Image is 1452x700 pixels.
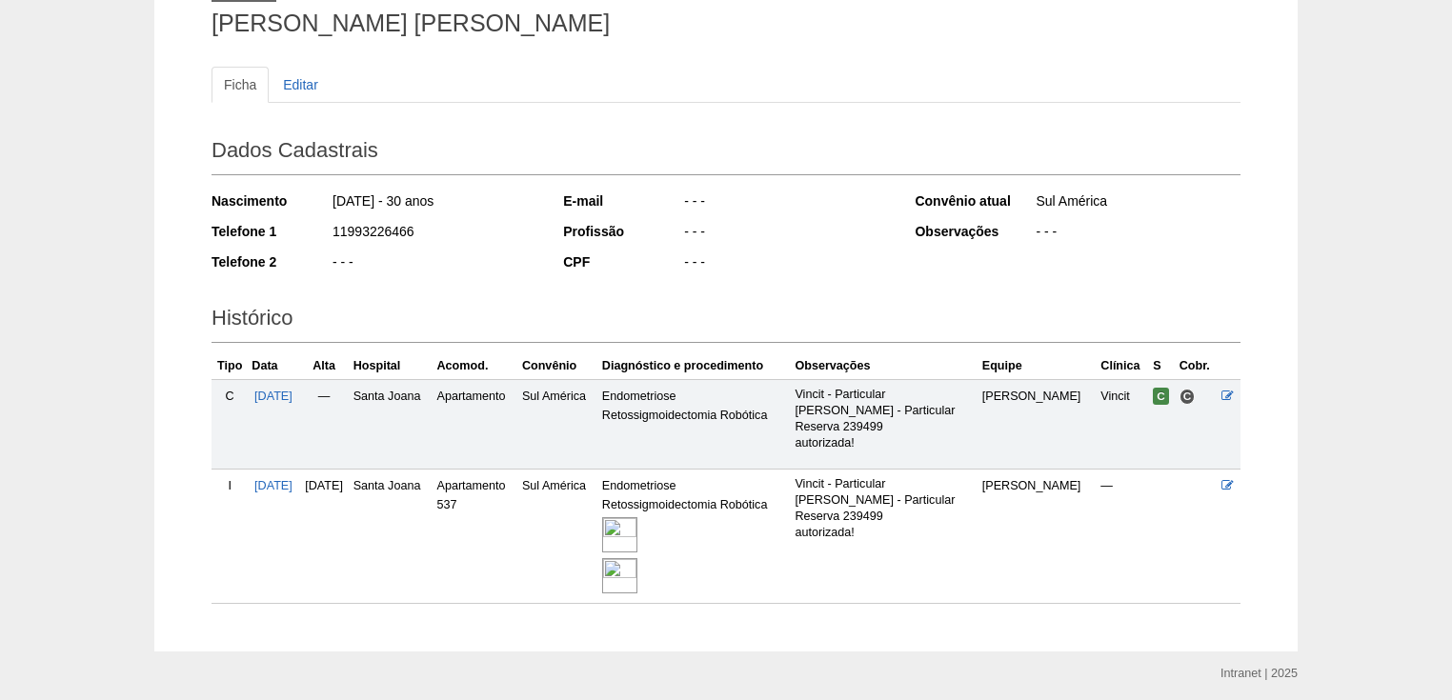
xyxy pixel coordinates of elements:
[518,352,598,380] th: Convênio
[350,352,434,380] th: Hospital
[212,67,269,103] a: Ficha
[1176,352,1219,380] th: Cobr.
[331,222,537,246] div: 11993226466
[248,352,298,380] th: Data
[215,387,244,406] div: C
[212,352,248,380] th: Tipo
[563,252,682,271] div: CPF
[1153,388,1169,405] span: Confirmada
[518,379,598,469] td: Sul América
[1097,352,1149,380] th: Clínica
[682,222,889,246] div: - - -
[212,131,1240,175] h2: Dados Cadastrais
[1097,470,1149,604] td: —
[791,352,978,380] th: Observações
[350,470,434,604] td: Santa Joana
[1097,379,1149,469] td: Vincit
[254,479,292,492] a: [DATE]
[254,390,292,403] a: [DATE]
[978,379,1098,469] td: [PERSON_NAME]
[212,299,1240,343] h2: Histórico
[598,379,792,469] td: Endometriose Retossigmoidectomia Robótica
[212,11,1240,35] h1: [PERSON_NAME] [PERSON_NAME]
[434,352,518,380] th: Acomod.
[563,191,682,210] div: E-mail
[1034,191,1240,215] div: Sul América
[212,191,331,210] div: Nascimento
[299,352,350,380] th: Alta
[978,470,1098,604] td: [PERSON_NAME]
[434,470,518,604] td: Apartamento 537
[795,387,974,451] p: Vincit - Particular [PERSON_NAME] - Particular Reserva 239499 autorizada!
[682,252,889,276] div: - - -
[1149,352,1175,380] th: S
[215,476,244,495] div: I
[212,222,331,241] div: Telefone 1
[978,352,1098,380] th: Equipe
[350,379,434,469] td: Santa Joana
[518,470,598,604] td: Sul América
[598,352,792,380] th: Diagnóstico e procedimento
[915,191,1034,210] div: Convênio atual
[434,379,518,469] td: Apartamento
[1220,664,1298,683] div: Intranet | 2025
[563,222,682,241] div: Profissão
[598,470,792,604] td: Endometriose Retossigmoidectomia Robótica
[331,252,537,276] div: - - -
[305,479,343,492] span: [DATE]
[212,252,331,271] div: Telefone 2
[1034,222,1240,246] div: - - -
[795,476,974,541] p: Vincit - Particular [PERSON_NAME] - Particular Reserva 239499 autorizada!
[271,67,331,103] a: Editar
[682,191,889,215] div: - - -
[331,191,537,215] div: [DATE] - 30 anos
[1180,389,1196,405] span: Consultório
[915,222,1034,241] div: Observações
[299,379,350,469] td: —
